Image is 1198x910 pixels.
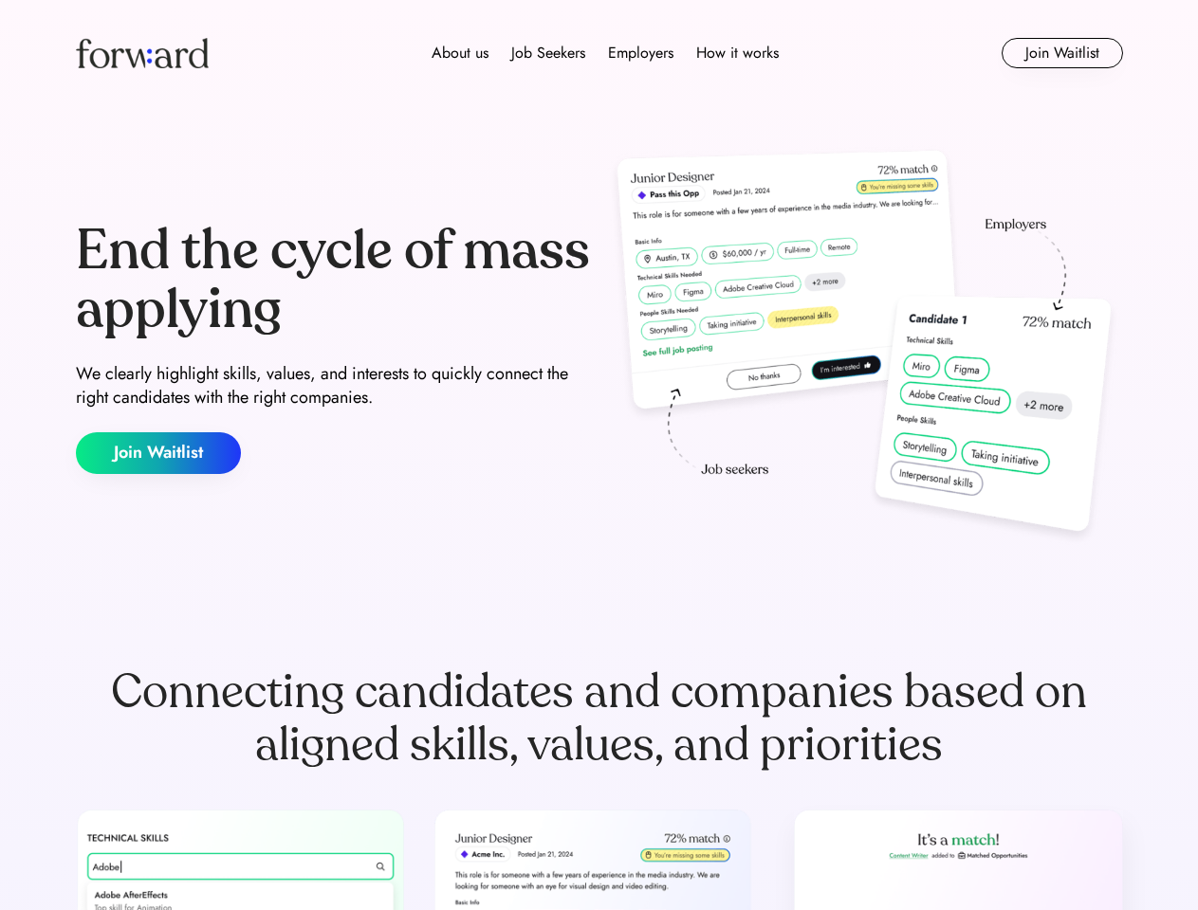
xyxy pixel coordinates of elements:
button: Join Waitlist [1002,38,1123,68]
div: Connecting candidates and companies based on aligned skills, values, and priorities [76,665,1123,772]
button: Join Waitlist [76,432,241,474]
div: Employers [608,42,673,64]
div: Job Seekers [511,42,585,64]
div: About us [432,42,488,64]
div: End the cycle of mass applying [76,222,592,338]
img: hero-image.png [607,144,1123,552]
div: We clearly highlight skills, values, and interests to quickly connect the right candidates with t... [76,362,592,409]
img: Forward logo [76,38,209,68]
div: How it works [696,42,779,64]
